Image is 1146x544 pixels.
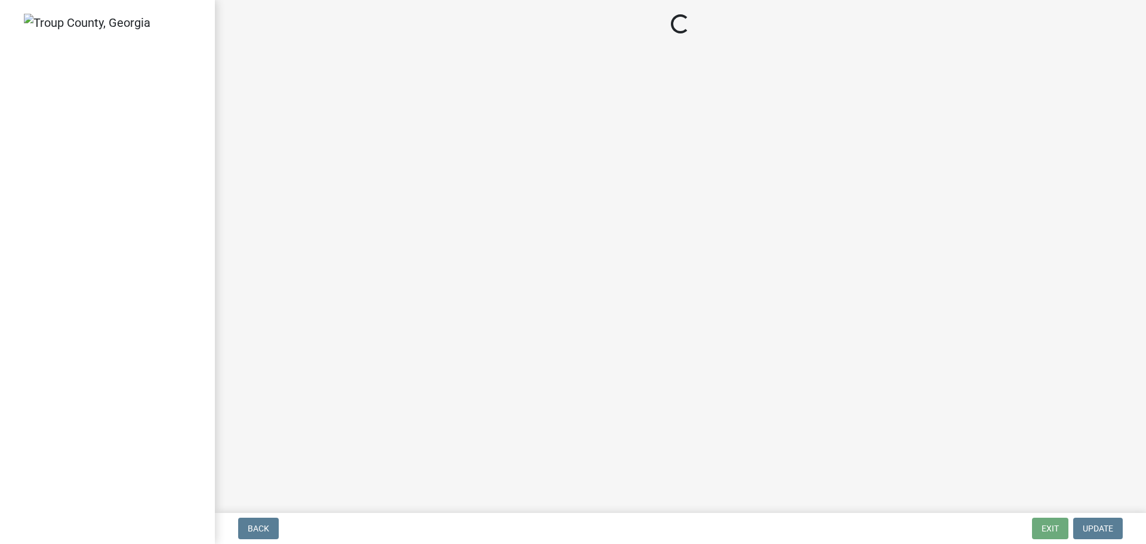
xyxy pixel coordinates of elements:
[1073,518,1123,539] button: Update
[24,14,150,32] img: Troup County, Georgia
[238,518,279,539] button: Back
[1083,524,1113,533] span: Update
[1032,518,1068,539] button: Exit
[248,524,269,533] span: Back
